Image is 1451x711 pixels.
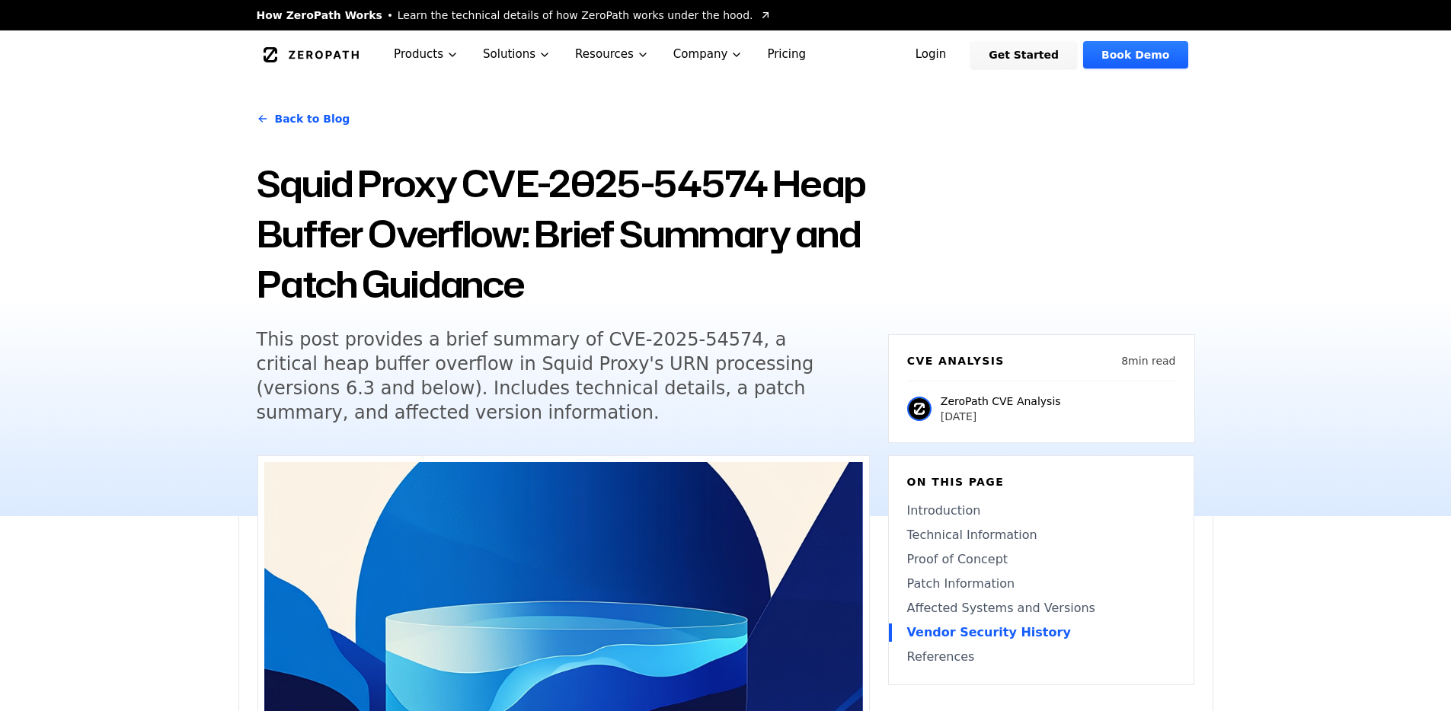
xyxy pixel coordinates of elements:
[1083,41,1187,69] a: Book Demo
[257,8,772,23] a: How ZeroPath WorksLearn the technical details of how ZeroPath works under the hood.
[907,502,1175,520] a: Introduction
[907,526,1175,544] a: Technical Information
[941,394,1061,409] p: ZeroPath CVE Analysis
[941,409,1061,424] p: [DATE]
[907,550,1175,569] a: Proof of Concept
[661,30,756,78] button: Company
[907,648,1175,666] a: References
[471,30,563,78] button: Solutions
[563,30,661,78] button: Resources
[907,397,932,421] img: ZeroPath CVE Analysis
[238,30,1213,78] nav: Global
[755,30,818,78] a: Pricing
[970,41,1077,69] a: Get Started
[257,97,350,140] a: Back to Blog
[257,158,870,309] h1: Squid Proxy CVE-2025-54574 Heap Buffer Overflow: Brief Summary and Patch Guidance
[907,353,1005,368] h6: CVE Analysis
[382,30,471,78] button: Products
[257,8,382,23] span: How ZeroPath Works
[907,474,1175,489] h6: On this page
[907,623,1175,642] a: Vendor Security History
[907,599,1175,617] a: Affected Systems and Versions
[257,327,842,425] h5: This post provides a brief summary of CVE-2025-54574, a critical heap buffer overflow in Squid Pr...
[897,41,965,69] a: Login
[907,575,1175,593] a: Patch Information
[398,8,753,23] span: Learn the technical details of how ZeroPath works under the hood.
[1121,353,1175,368] p: 8 min read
